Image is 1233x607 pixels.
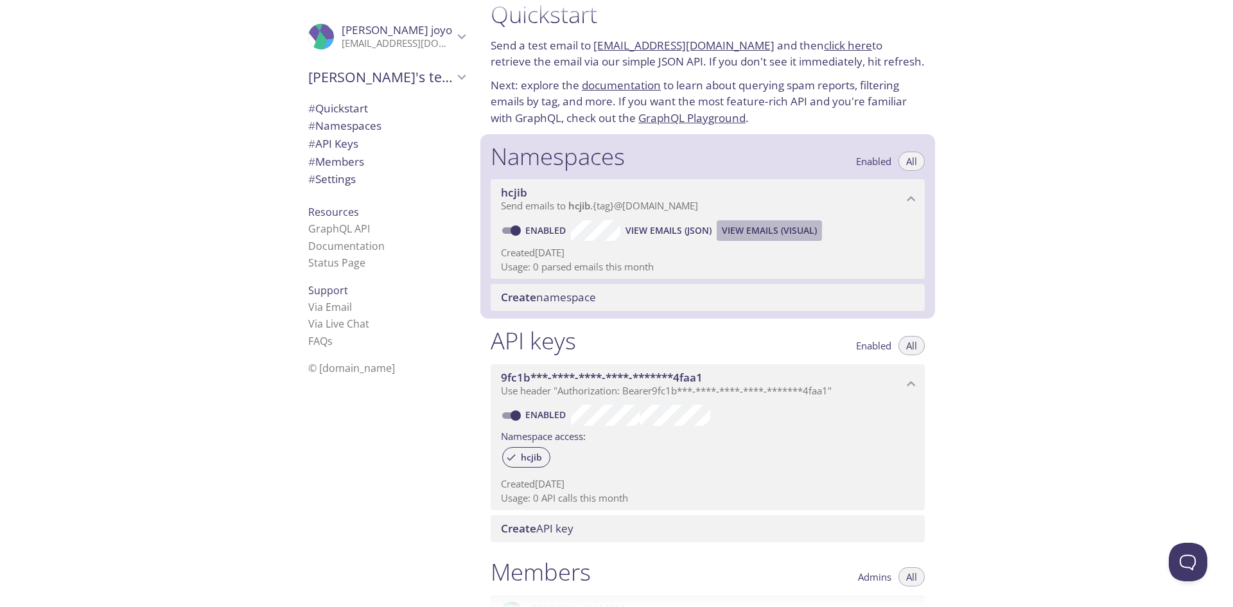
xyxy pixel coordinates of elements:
[501,477,914,491] p: Created [DATE]
[298,100,475,118] div: Quickstart
[502,447,550,468] div: hcjib
[491,515,925,542] div: Create API Key
[625,223,712,238] span: View Emails (JSON)
[308,256,365,270] a: Status Page
[308,205,359,219] span: Resources
[308,68,453,86] span: [PERSON_NAME]'s team
[308,172,356,186] span: Settings
[568,199,590,212] span: hcjib
[308,101,368,116] span: Quickstart
[501,426,586,444] label: Namespace access:
[308,300,352,314] a: Via Email
[342,22,452,37] span: [PERSON_NAME] joyo
[308,136,315,151] span: #
[298,170,475,188] div: Team Settings
[308,222,370,236] a: GraphQL API
[501,185,527,200] span: hcjib
[491,284,925,311] div: Create namespace
[848,336,899,355] button: Enabled
[491,326,576,355] h1: API keys
[513,452,550,463] span: hcjib
[298,135,475,153] div: API Keys
[491,558,591,586] h1: Members
[501,290,596,304] span: namespace
[582,78,661,92] a: documentation
[523,409,571,421] a: Enabled
[308,136,358,151] span: API Keys
[501,491,914,505] p: Usage: 0 API calls this month
[491,37,925,70] p: Send a test email to and then to retrieve the email via our simple JSON API. If you don't see it ...
[501,290,536,304] span: Create
[722,223,817,238] span: View Emails (Visual)
[308,154,364,169] span: Members
[850,567,899,586] button: Admins
[898,336,925,355] button: All
[898,567,925,586] button: All
[308,101,315,116] span: #
[491,77,925,127] p: Next: explore the to learn about querying spam reports, filtering emails by tag, and more. If you...
[328,334,333,348] span: s
[308,118,315,133] span: #
[824,38,872,53] a: click here
[308,361,395,375] span: © [DOMAIN_NAME]
[523,224,571,236] a: Enabled
[501,199,698,212] span: Send emails to . {tag} @[DOMAIN_NAME]
[308,334,333,348] a: FAQ
[501,260,914,274] p: Usage: 0 parsed emails this month
[298,117,475,135] div: Namespaces
[638,110,746,125] a: GraphQL Playground
[298,15,475,58] div: Elian joyo
[491,179,925,219] div: hcjib namespace
[1169,543,1207,581] iframe: Help Scout Beacon - Open
[593,38,774,53] a: [EMAIL_ADDRESS][DOMAIN_NAME]
[298,60,475,94] div: Elian's team
[308,154,315,169] span: #
[898,152,925,171] button: All
[308,317,369,331] a: Via Live Chat
[308,239,385,253] a: Documentation
[491,142,625,171] h1: Namespaces
[298,153,475,171] div: Members
[501,246,914,260] p: Created [DATE]
[501,521,573,536] span: API key
[717,220,822,241] button: View Emails (Visual)
[501,521,536,536] span: Create
[342,37,453,50] p: [EMAIL_ADDRESS][DOMAIN_NAME]
[308,118,381,133] span: Namespaces
[308,172,315,186] span: #
[848,152,899,171] button: Enabled
[308,283,348,297] span: Support
[620,220,717,241] button: View Emails (JSON)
